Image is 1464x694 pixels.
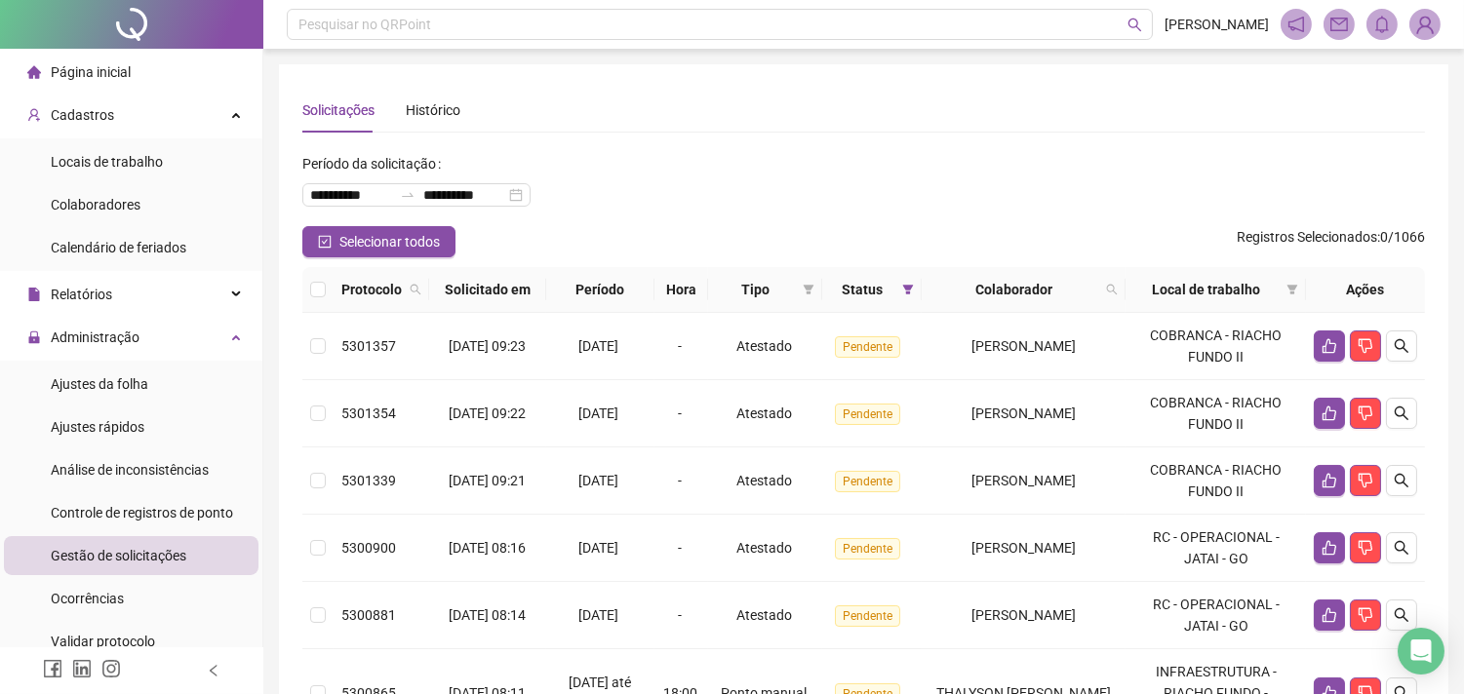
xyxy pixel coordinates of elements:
[1126,447,1306,515] td: COBRANCA - RIACHO FUNDO II
[51,287,112,302] span: Relatórios
[449,473,526,488] span: [DATE] 09:21
[678,607,682,623] span: -
[406,99,460,121] div: Histórico
[678,473,682,488] span: -
[51,419,144,435] span: Ajustes rápidos
[1394,540,1409,556] span: search
[302,99,375,121] div: Solicitações
[971,607,1076,623] span: [PERSON_NAME]
[1394,338,1409,354] span: search
[578,607,618,623] span: [DATE]
[736,473,792,488] span: Atestado
[1322,473,1337,488] span: like
[1322,607,1337,623] span: like
[799,275,818,304] span: filter
[339,231,440,252] span: Selecionar todos
[971,338,1076,354] span: [PERSON_NAME]
[1128,18,1142,32] span: search
[1126,313,1306,380] td: COBRANCA - RIACHO FUNDO II
[736,338,792,354] span: Atestado
[1133,279,1279,300] span: Local de trabalho
[678,338,682,354] span: -
[43,659,62,678] span: facebook
[736,540,792,556] span: Atestado
[207,664,220,677] span: left
[449,405,526,421] span: [DATE] 09:22
[51,591,124,606] span: Ocorrências
[1394,607,1409,623] span: search
[429,267,546,313] th: Solicitado em
[902,284,914,295] span: filter
[1237,229,1377,245] span: Registros Selecionados
[1322,540,1337,556] span: like
[1126,380,1306,447] td: COBRANCA - RIACHO FUNDO II
[302,148,449,179] label: Período da solicitação
[1398,628,1444,675] div: Open Intercom Messenger
[27,65,41,79] span: home
[971,473,1076,488] span: [PERSON_NAME]
[835,538,900,559] span: Pendente
[51,329,139,345] span: Administração
[971,405,1076,421] span: [PERSON_NAME]
[1322,405,1337,421] span: like
[803,284,814,295] span: filter
[341,540,396,556] span: 5300900
[1394,473,1409,488] span: search
[1126,582,1306,649] td: RC - OPERACIONAL - JATAI - GO
[341,473,396,488] span: 5301339
[341,338,396,354] span: 5301357
[1165,14,1269,35] span: [PERSON_NAME]
[1106,284,1118,295] span: search
[716,279,795,300] span: Tipo
[406,275,425,304] span: search
[51,197,140,212] span: Colaboradores
[1394,405,1409,421] span: search
[835,605,900,627] span: Pendente
[830,279,893,300] span: Status
[318,235,332,249] span: check-square
[1287,16,1305,33] span: notification
[400,187,415,203] span: to
[51,240,186,255] span: Calendário de feriados
[578,405,618,421] span: [DATE]
[341,279,402,300] span: Protocolo
[1237,226,1425,257] span: : 0 / 1066
[654,267,709,313] th: Hora
[898,275,918,304] span: filter
[1410,10,1440,39] img: 75596
[341,607,396,623] span: 5300881
[1358,338,1373,354] span: dislike
[449,338,526,354] span: [DATE] 09:23
[835,404,900,425] span: Pendente
[835,471,900,492] span: Pendente
[101,659,121,678] span: instagram
[449,607,526,623] span: [DATE] 08:14
[72,659,92,678] span: linkedin
[51,634,155,649] span: Validar protocolo
[51,548,186,563] span: Gestão de solicitações
[341,405,396,421] span: 5301354
[1358,540,1373,556] span: dislike
[27,108,41,122] span: user-add
[578,338,618,354] span: [DATE]
[546,267,654,313] th: Período
[678,540,682,556] span: -
[971,540,1076,556] span: [PERSON_NAME]
[27,330,41,344] span: lock
[1358,607,1373,623] span: dislike
[1322,338,1337,354] span: like
[1373,16,1391,33] span: bell
[400,187,415,203] span: swap-right
[930,279,1099,300] span: Colaborador
[1330,16,1348,33] span: mail
[1102,275,1122,304] span: search
[736,405,792,421] span: Atestado
[678,405,682,421] span: -
[410,284,421,295] span: search
[51,107,114,123] span: Cadastros
[1314,279,1417,300] div: Ações
[449,540,526,556] span: [DATE] 08:16
[51,462,209,478] span: Análise de inconsistências
[578,473,618,488] span: [DATE]
[1358,405,1373,421] span: dislike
